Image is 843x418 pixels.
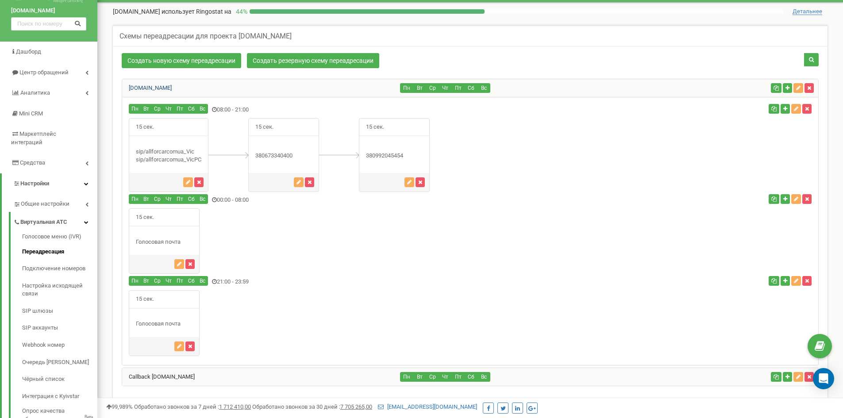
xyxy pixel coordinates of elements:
[219,403,251,410] u: 1 712 410,00
[340,403,372,410] u: 7 705 265,00
[113,7,231,16] p: [DOMAIN_NAME]
[439,372,452,382] button: Чт
[21,200,69,208] span: Общие настройки
[11,130,56,146] span: Маркетплейс интеграций
[151,194,163,204] button: Ср
[129,291,161,308] span: 15 сек.
[129,209,161,226] span: 15 сек.
[11,17,86,31] input: Поиск по номеру
[122,104,586,116] div: 08:00 - 21:00
[119,32,292,40] h5: Схемы переадресации для проекта [DOMAIN_NAME]
[22,354,97,371] a: Очередь [PERSON_NAME]
[247,53,379,68] a: Создать резервную схему переадресации
[451,372,465,382] button: Пт
[185,104,197,114] button: Сб
[400,372,413,382] button: Пн
[197,104,208,114] button: Вс
[141,194,152,204] button: Вт
[20,159,45,166] span: Средства
[19,110,43,117] span: Mini CRM
[19,69,69,76] span: Центр обращений
[413,83,426,93] button: Вт
[197,194,208,204] button: Вс
[20,89,50,96] span: Аналитика
[11,7,86,15] a: [DOMAIN_NAME]
[162,8,231,15] span: использует Ringostat на
[134,403,251,410] span: Обработано звонков за 7 дней :
[426,83,439,93] button: Ср
[174,194,186,204] button: Пт
[359,119,391,136] span: 15 сек.
[106,403,133,410] span: 99,989%
[122,53,241,68] a: Создать новую схему переадресации
[163,194,174,204] button: Чт
[141,104,152,114] button: Вт
[400,83,413,93] button: Пн
[20,218,67,226] span: Виртуальная АТС
[174,104,186,114] button: Пт
[813,368,834,389] div: Open Intercom Messenger
[129,320,199,328] div: Голосовая почта
[16,48,41,55] span: Дашборд
[426,372,439,382] button: Ср
[129,276,141,286] button: Пн
[451,83,465,93] button: Пт
[163,276,174,286] button: Чт
[464,83,477,93] button: Сб
[477,83,490,93] button: Вс
[174,276,186,286] button: Пт
[22,388,97,405] a: Интеграция с Kyivstar
[378,403,477,410] a: [EMAIL_ADDRESS][DOMAIN_NAME]
[464,372,477,382] button: Сб
[141,276,152,286] button: Вт
[185,276,197,286] button: Сб
[129,119,161,136] span: 15 сек.
[122,373,195,380] a: Callback [DOMAIN_NAME]
[122,194,586,206] div: 00:00 - 08:00
[22,233,97,243] a: Голосовое меню (IVR)
[413,372,426,382] button: Вт
[13,212,97,230] a: Виртуальная АТС
[22,260,97,277] a: Подключение номеров
[13,194,97,212] a: Общие настройки
[129,194,141,204] button: Пн
[22,319,97,337] a: SIP аккаунты
[129,238,199,246] div: Голосовая почта
[2,173,97,194] a: Настройки
[793,8,822,15] span: Детальнее
[129,104,141,114] button: Пн
[151,104,163,114] button: Ср
[22,337,97,354] a: Webhook номер
[477,372,490,382] button: Вс
[249,119,280,136] span: 15 сек.
[163,104,174,114] button: Чт
[129,148,208,164] div: sip/allforcarcomua_Vic sip/allforcarcomua_VicPC
[197,276,208,286] button: Вс
[20,180,49,187] span: Настройки
[122,276,586,288] div: 21:00 - 23:59
[252,403,372,410] span: Обработано звонков за 30 дней :
[22,371,97,388] a: Чёрный список
[22,303,97,320] a: SIP шлюзы
[122,84,172,91] a: [DOMAIN_NAME]
[804,53,819,66] button: Поиск схемы переадресации
[231,7,250,16] p: 44 %
[359,152,429,160] div: 380992045454
[22,277,97,303] a: Настройка исходящей связи
[249,152,319,160] div: 380673340400
[185,194,197,204] button: Сб
[151,276,163,286] button: Ср
[22,243,97,261] a: Переадресация
[439,83,452,93] button: Чт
